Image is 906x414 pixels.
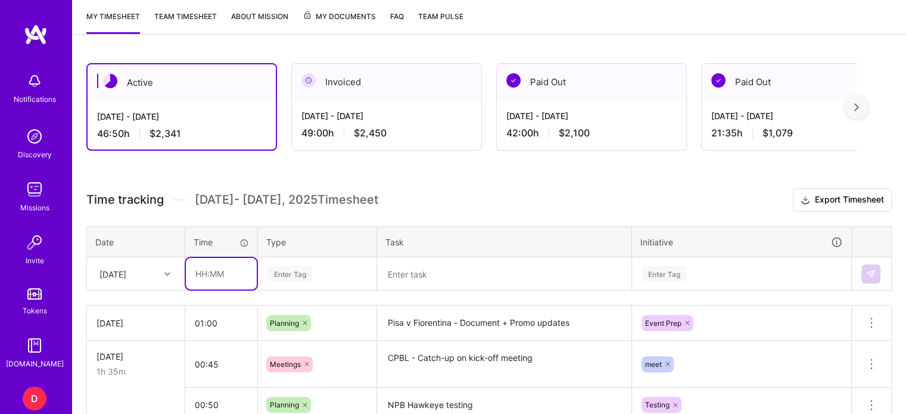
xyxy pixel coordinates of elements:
th: Type [258,226,377,257]
img: bell [23,69,46,93]
span: Meetings [270,360,301,369]
a: FAQ [390,10,404,34]
div: Active [88,64,276,101]
span: Team Pulse [418,12,463,21]
img: guide book [23,334,46,357]
img: teamwork [23,178,46,201]
div: Paid Out [702,64,891,100]
img: tokens [27,288,42,300]
button: Export Timesheet [793,188,892,212]
i: icon Download [801,194,810,207]
img: logo [24,24,48,45]
div: Paid Out [497,64,686,100]
span: Testing [645,400,670,409]
div: [DOMAIN_NAME] [6,357,64,370]
div: 46:50 h [97,127,266,140]
div: Initiative [640,235,843,249]
img: discovery [23,124,46,148]
div: 42:00 h [506,127,677,139]
a: Team Pulse [418,10,463,34]
th: Date [87,226,185,257]
div: [DATE] [96,350,175,363]
a: Team timesheet [154,10,217,34]
input: HH:MM [186,258,257,290]
span: Time tracking [86,192,164,207]
div: Invoiced [292,64,481,100]
span: Planning [270,319,299,328]
span: Planning [270,400,299,409]
div: [DATE] - [DATE] [711,110,882,122]
div: Notifications [14,93,56,105]
img: Active [103,74,117,88]
textarea: CPBL - Catch-up on kick-off meeting [378,342,630,387]
input: HH:MM [185,348,257,380]
div: Discovery [18,148,52,161]
div: 49:00 h [301,127,472,139]
a: My Documents [303,10,376,34]
span: meet [645,360,662,369]
img: Invite [23,231,46,254]
span: My Documents [303,10,376,23]
span: $1,079 [762,127,793,139]
img: right [854,103,859,111]
i: icon Chevron [164,271,170,277]
span: Event Prep [645,319,681,328]
span: [DATE] - [DATE] , 2025 Timesheet [195,192,378,207]
img: Paid Out [711,73,726,88]
div: [DATE] [99,267,126,280]
div: 1h 35m [96,365,175,378]
textarea: Pisa v Fiorentina - Document + Promo updates [378,307,630,340]
input: HH:MM [185,307,257,339]
img: Invoiced [301,73,316,88]
span: $2,100 [559,127,590,139]
div: [DATE] - [DATE] [301,110,472,122]
div: [DATE] - [DATE] [506,110,677,122]
div: D [23,387,46,410]
div: Enter Tag [642,264,686,283]
div: [DATE] [96,317,175,329]
th: Task [377,226,632,257]
div: Invite [26,254,44,267]
span: $2,450 [354,127,387,139]
div: Tokens [23,304,47,317]
img: Paid Out [506,73,521,88]
div: Enter Tag [268,264,312,283]
a: D [20,387,49,410]
div: [DATE] - [DATE] [97,110,266,123]
img: Submit [866,269,876,279]
a: My timesheet [86,10,140,34]
span: $2,341 [150,127,181,140]
div: Time [194,236,249,248]
a: About Mission [231,10,288,34]
div: 21:35 h [711,127,882,139]
div: Missions [20,201,49,214]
